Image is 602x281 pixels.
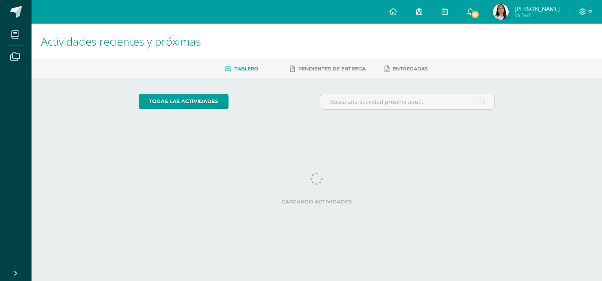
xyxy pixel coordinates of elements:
span: Mi Perfil [515,12,560,18]
a: todas las Actividades [139,94,229,109]
a: Entregadas [385,63,428,75]
span: Actividades recientes y próximas [41,34,201,49]
a: Tablero [225,63,258,75]
span: 86 [470,10,479,19]
span: Pendientes de entrega [298,66,366,72]
input: Busca una actividad próxima aquí... [320,94,495,109]
span: Tablero [234,66,258,72]
span: Entregadas [393,66,428,72]
label: Cargando actividades [139,199,495,205]
span: [PERSON_NAME] [515,5,560,13]
a: Pendientes de entrega [290,63,366,75]
img: 46872c247081027bb6dc26fee6c19cb3.png [493,4,509,20]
